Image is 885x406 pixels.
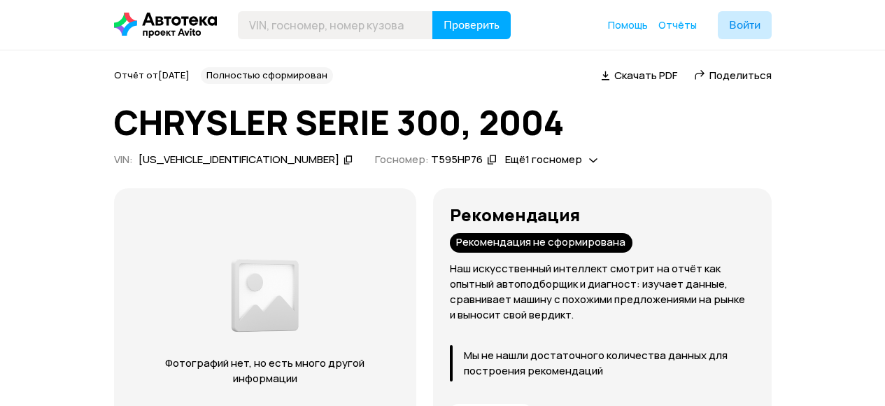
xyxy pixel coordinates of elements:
h1: CHRYSLER SERIE 300, 2004 [114,104,772,141]
a: Скачать PDF [601,68,677,83]
p: Наш искусственный интеллект смотрит на отчёт как опытный автоподборщик и диагност: изучает данные... [450,261,755,323]
div: [US_VEHICLE_IDENTIFICATION_NUMBER] [139,153,339,167]
span: Ещё 1 госномер [505,152,582,167]
span: Проверить [444,20,500,31]
span: Госномер: [375,152,429,167]
span: Войти [729,20,760,31]
p: Мы не нашли достаточного количества данных для построения рекомендаций [464,348,755,379]
div: Полностью сформирован [201,67,333,84]
span: Скачать PDF [614,68,677,83]
div: Рекомендация не сформирована [450,233,632,253]
span: VIN : [114,152,133,167]
input: VIN, госномер, номер кузова [238,11,433,39]
a: Помощь [608,18,648,32]
a: Отчёты [658,18,697,32]
span: Помощь [608,18,648,31]
h3: Рекомендация [450,205,755,225]
button: Проверить [432,11,511,39]
span: Поделиться [709,68,772,83]
button: Войти [718,11,772,39]
img: 2a3f492e8892fc00.png [228,253,302,338]
span: Отчёты [658,18,697,31]
span: Отчёт от [DATE] [114,69,190,81]
div: Т595НР76 [431,153,483,167]
a: Поделиться [694,68,772,83]
p: Фотографий нет, но есть много другой информации [142,356,388,386]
